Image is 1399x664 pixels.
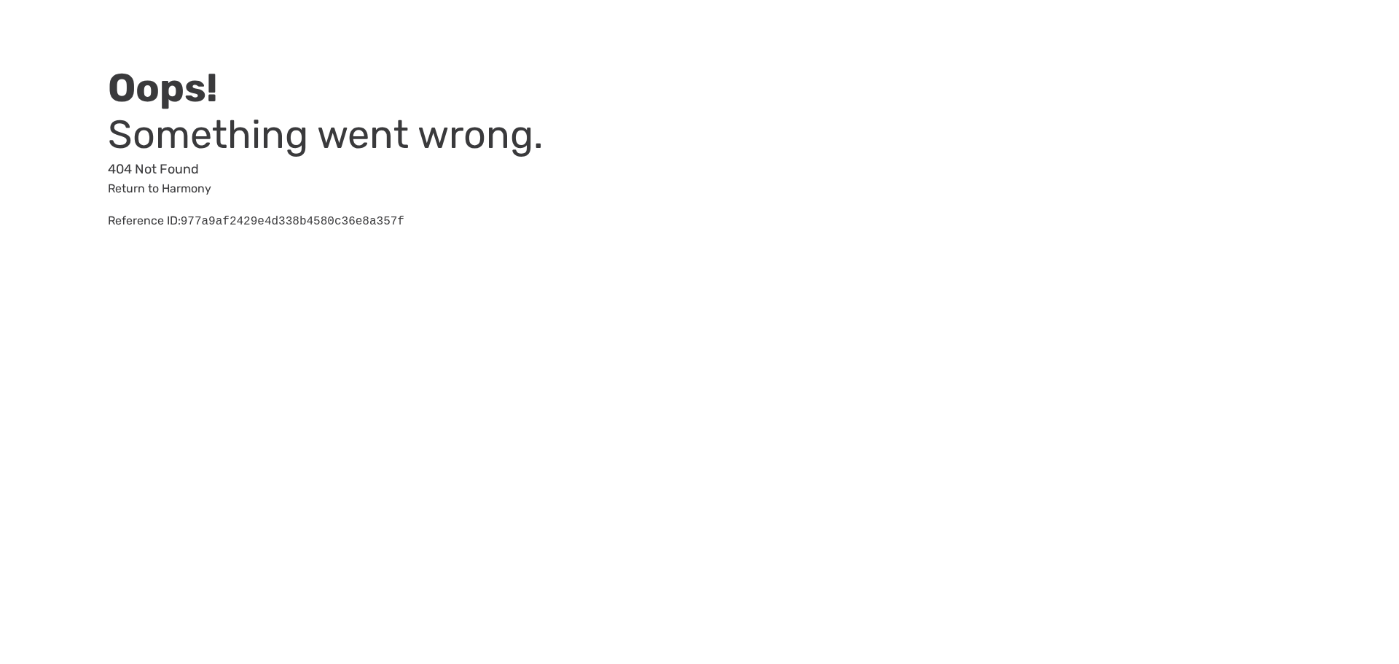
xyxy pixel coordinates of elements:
[108,212,646,230] div: Reference ID:
[108,65,646,112] h2: Oops!
[108,112,646,158] h3: Something went wrong.
[108,158,646,180] p: 404 Not Found
[108,181,211,195] a: Return to Harmony
[181,215,404,228] pre: 977a9af2429e4d338b4580c36e8a357f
